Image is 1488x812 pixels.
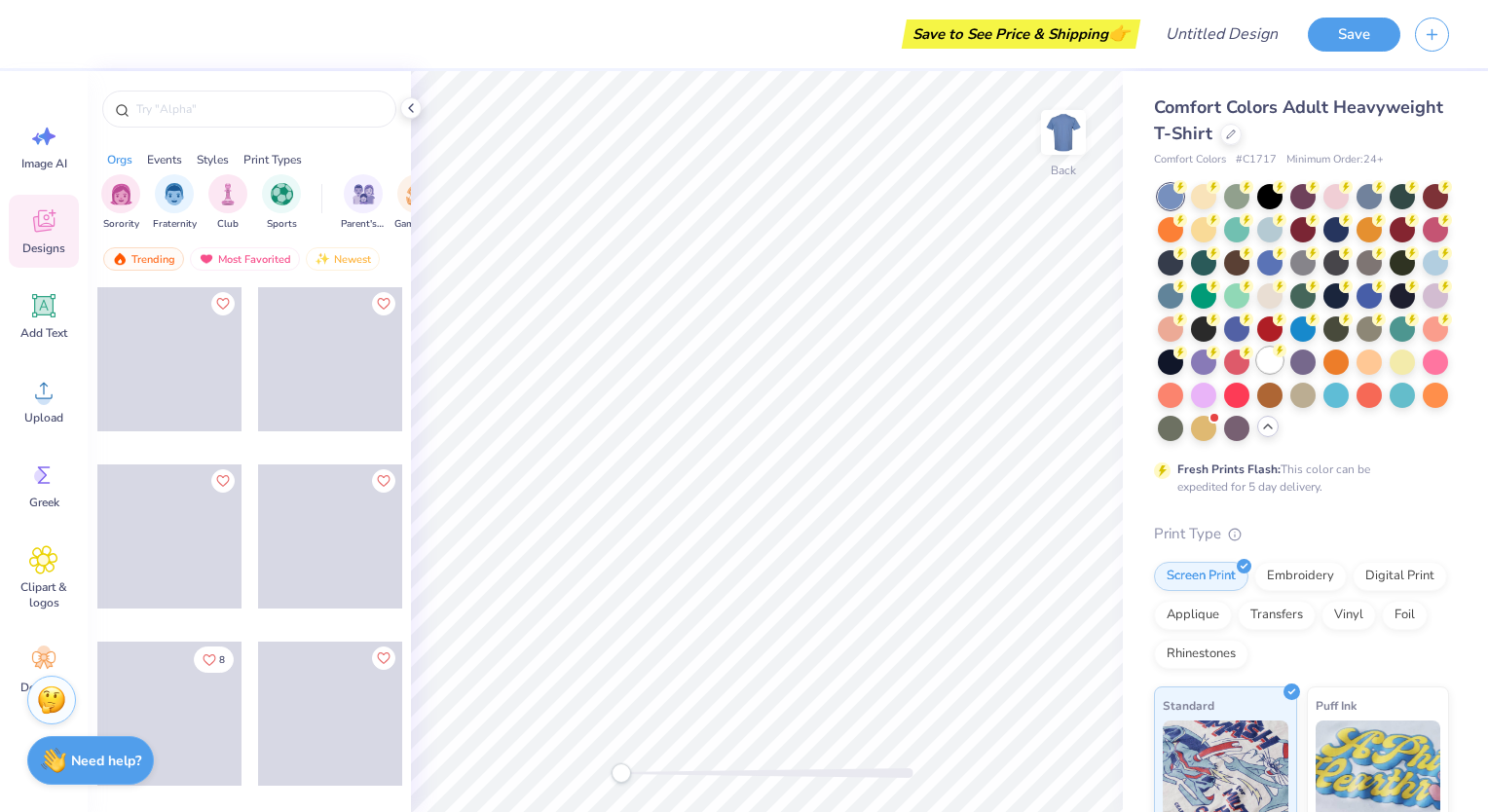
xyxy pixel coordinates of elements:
div: Print Types [243,151,302,168]
button: Like [372,646,395,670]
span: Sports [267,217,297,232]
input: Untitled Design [1150,15,1293,54]
span: Parent's Weekend [341,217,386,232]
div: Most Favorited [190,247,300,271]
span: Minimum Order: 24 + [1286,152,1384,168]
button: Like [372,292,395,315]
span: Image AI [21,156,67,171]
div: Newest [306,247,380,271]
div: Orgs [107,151,132,168]
div: filter for Fraternity [153,174,197,232]
div: filter for Parent's Weekend [341,174,386,232]
img: most_fav.gif [199,252,214,266]
button: Save [1308,18,1400,52]
img: Sorority Image [110,183,132,205]
img: Back [1044,113,1083,152]
div: Rhinestones [1154,640,1248,669]
div: filter for Sorority [101,174,140,232]
input: Try "Alpha" [134,99,384,119]
span: Upload [24,410,63,425]
div: filter for Sports [262,174,301,232]
span: Greek [29,495,59,510]
div: Transfers [1238,601,1316,630]
span: Sorority [103,217,139,232]
div: filter for Game Day [394,174,439,232]
img: Club Image [217,183,239,205]
span: Designs [22,240,65,256]
div: Accessibility label [612,763,631,783]
span: Comfort Colors [1154,152,1226,168]
div: Save to See Price & Shipping [907,19,1135,49]
span: Game Day [394,217,439,232]
span: Comfort Colors Adult Heavyweight T-Shirt [1154,95,1443,145]
button: filter button [262,174,301,232]
div: Applique [1154,601,1232,630]
div: Trending [103,247,184,271]
button: filter button [341,174,386,232]
div: Back [1051,162,1076,179]
span: Clipart & logos [12,579,76,610]
span: Club [217,217,239,232]
div: filter for Club [208,174,247,232]
img: Parent's Weekend Image [353,183,375,205]
div: Vinyl [1321,601,1376,630]
strong: Need help? [71,752,141,770]
button: Like [194,646,234,673]
div: Styles [197,151,229,168]
strong: Fresh Prints Flash: [1177,461,1281,477]
img: Sports Image [271,183,293,205]
div: This color can be expedited for 5 day delivery. [1177,461,1417,496]
span: 👉 [1108,21,1130,45]
div: Embroidery [1254,562,1347,591]
span: Standard [1163,695,1214,716]
img: trending.gif [112,252,128,266]
span: Fraternity [153,217,197,232]
div: Digital Print [1353,562,1447,591]
img: Fraternity Image [164,183,185,205]
button: Like [211,292,235,315]
button: filter button [394,174,439,232]
img: newest.gif [315,252,330,266]
img: Game Day Image [406,183,428,205]
div: Events [147,151,182,168]
span: 8 [219,655,225,665]
div: Screen Print [1154,562,1248,591]
span: Add Text [20,325,67,341]
button: Like [211,469,235,493]
button: Like [372,469,395,493]
span: # C1717 [1236,152,1277,168]
div: Foil [1382,601,1428,630]
button: filter button [101,174,140,232]
button: filter button [153,174,197,232]
span: Puff Ink [1316,695,1357,716]
button: filter button [208,174,247,232]
span: Decorate [20,680,67,695]
div: Print Type [1154,523,1449,545]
